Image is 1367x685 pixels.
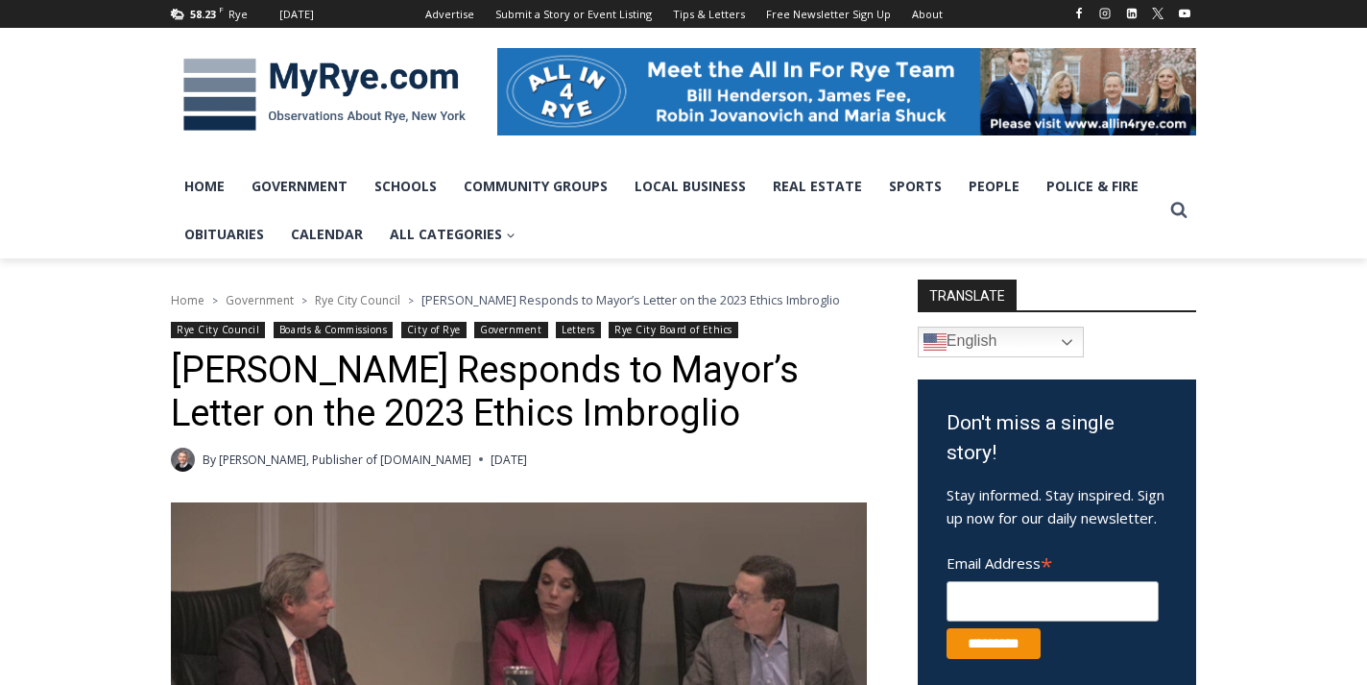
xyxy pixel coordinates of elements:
[918,327,1084,357] a: English
[315,292,400,308] a: Rye City Council
[219,4,224,14] span: F
[875,162,955,210] a: Sports
[171,210,277,258] a: Obituaries
[171,162,238,210] a: Home
[955,162,1033,210] a: People
[301,294,307,307] span: >
[171,162,1162,259] nav: Primary Navigation
[171,290,867,309] nav: Breadcrumbs
[219,452,471,468] a: [PERSON_NAME], Publisher of [DOMAIN_NAME]
[759,162,875,210] a: Real Estate
[390,224,516,245] span: All Categories
[401,322,467,338] a: City of Rye
[277,210,376,258] a: Calendar
[274,322,394,338] a: Boards & Commissions
[171,322,265,338] a: Rye City Council
[203,451,216,469] span: By
[361,162,450,210] a: Schools
[609,322,738,338] a: Rye City Board of Ethics
[1093,2,1116,25] a: Instagram
[171,448,195,472] a: Author image
[171,45,478,145] img: MyRye.com
[491,451,527,469] time: [DATE]
[1067,2,1091,25] a: Facebook
[947,544,1159,578] label: Email Address
[228,6,248,23] div: Rye
[238,162,361,210] a: Government
[171,349,867,436] h1: [PERSON_NAME] Responds to Mayor’s Letter on the 2023 Ethics Imbroglio
[421,291,840,308] span: [PERSON_NAME] Responds to Mayor’s Letter on the 2023 Ethics Imbroglio
[923,330,947,354] img: en
[556,322,601,338] a: Letters
[1033,162,1152,210] a: Police & Fire
[1173,2,1196,25] a: YouTube
[947,483,1167,529] p: Stay informed. Stay inspired. Sign up now for our daily newsletter.
[621,162,759,210] a: Local Business
[1146,2,1169,25] a: X
[171,292,204,308] a: Home
[918,280,1017,310] strong: TRANSLATE
[450,162,621,210] a: Community Groups
[212,294,218,307] span: >
[279,6,314,23] div: [DATE]
[947,408,1167,469] h3: Don't miss a single story!
[1162,193,1196,228] button: View Search Form
[408,294,414,307] span: >
[190,7,216,21] span: 58.23
[376,210,529,258] a: All Categories
[226,292,294,308] a: Government
[497,48,1196,135] img: All in for Rye
[1120,2,1143,25] a: Linkedin
[474,322,547,338] a: Government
